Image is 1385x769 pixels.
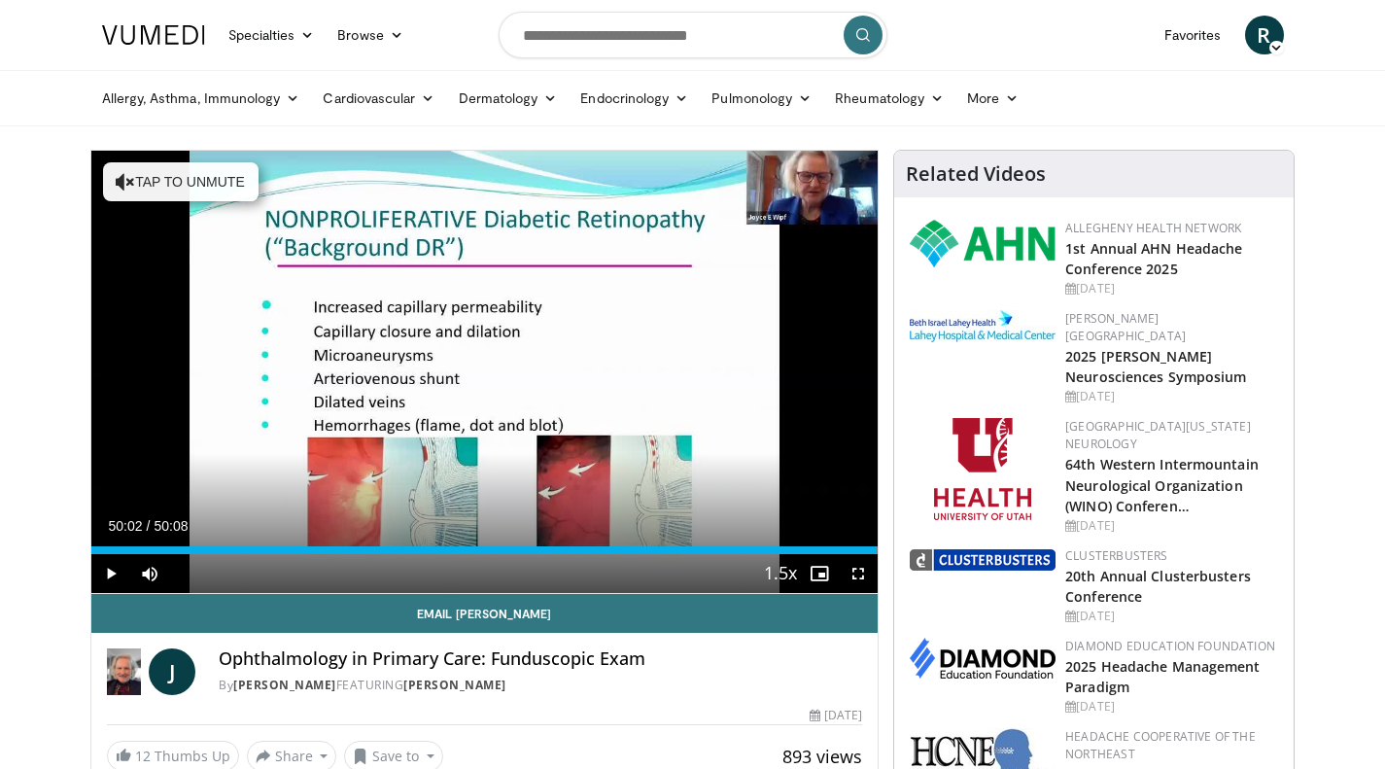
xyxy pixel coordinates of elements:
span: / [147,518,151,534]
a: Cardiovascular [311,79,446,118]
a: 2025 Headache Management Paradigm [1065,657,1260,696]
div: Progress Bar [91,546,879,554]
div: [DATE] [1065,388,1278,405]
a: Endocrinology [569,79,700,118]
div: By FEATURING [219,677,862,694]
a: Clusterbusters [1065,547,1167,564]
div: [DATE] [1065,517,1278,535]
button: Enable picture-in-picture mode [800,554,839,593]
div: [DATE] [810,707,862,724]
a: Rheumatology [823,79,955,118]
span: 893 views [782,745,862,768]
img: Dr. Joyce Wipf [107,648,142,695]
a: Browse [326,16,415,54]
a: [PERSON_NAME] [233,677,336,693]
a: [PERSON_NAME] [403,677,506,693]
a: Allergy, Asthma, Immunology [90,79,312,118]
a: Specialties [217,16,327,54]
span: 12 [135,747,151,765]
a: Diamond Education Foundation [1065,638,1275,654]
span: 50:08 [154,518,188,534]
a: [PERSON_NAME][GEOGRAPHIC_DATA] [1065,310,1186,344]
img: e7977282-282c-4444-820d-7cc2733560fd.jpg.150x105_q85_autocrop_double_scale_upscale_version-0.2.jpg [910,310,1056,342]
a: Headache Cooperative of the Northeast [1065,728,1256,762]
img: 628ffacf-ddeb-4409-8647-b4d1102df243.png.150x105_q85_autocrop_double_scale_upscale_version-0.2.png [910,220,1056,267]
img: d0406666-9e5f-4b94-941b-f1257ac5ccaf.png.150x105_q85_autocrop_double_scale_upscale_version-0.2.png [910,638,1056,679]
a: J [149,648,195,695]
button: Playback Rate [761,554,800,593]
button: Tap to unmute [103,162,259,201]
button: Fullscreen [839,554,878,593]
img: f6362829-b0a3-407d-a044-59546adfd345.png.150x105_q85_autocrop_double_scale_upscale_version-0.2.png [934,418,1031,520]
video-js: Video Player [91,151,879,594]
a: 64th Western Intermountain Neurological Organization (WINO) Conferen… [1065,455,1259,514]
h4: Ophthalmology in Primary Care: Funduscopic Exam [219,648,862,670]
input: Search topics, interventions [499,12,887,58]
a: More [955,79,1030,118]
a: Pulmonology [700,79,823,118]
a: Email [PERSON_NAME] [91,594,879,633]
a: Allegheny Health Network [1065,220,1241,236]
a: [GEOGRAPHIC_DATA][US_STATE] Neurology [1065,418,1251,452]
img: d3be30b6-fe2b-4f13-a5b4-eba975d75fdd.png.150x105_q85_autocrop_double_scale_upscale_version-0.2.png [910,549,1056,571]
button: Play [91,554,130,593]
a: Dermatology [447,79,570,118]
img: VuMedi Logo [102,25,205,45]
div: [DATE] [1065,280,1278,297]
span: 50:02 [109,518,143,534]
h4: Related Videos [906,162,1046,186]
div: [DATE] [1065,698,1278,716]
a: R [1245,16,1284,54]
a: 1st Annual AHN Headache Conference 2025 [1065,239,1242,278]
a: 2025 [PERSON_NAME] Neurosciences Symposium [1065,347,1246,386]
button: Mute [130,554,169,593]
div: [DATE] [1065,608,1278,625]
a: Favorites [1153,16,1233,54]
a: 20th Annual Clusterbusters Conference [1065,567,1251,606]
